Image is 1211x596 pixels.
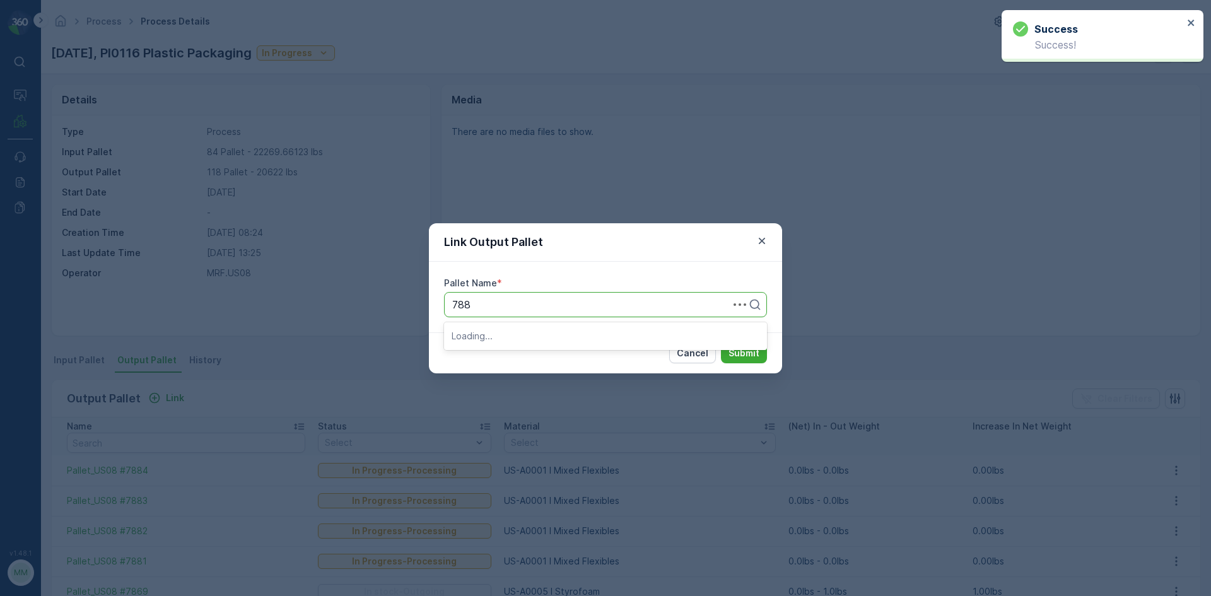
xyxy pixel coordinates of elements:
h3: Success [1034,21,1078,37]
p: Success! [1013,39,1183,50]
button: close [1187,18,1196,30]
p: Link Output Pallet [444,233,543,251]
button: Submit [721,343,767,363]
p: Submit [728,347,759,359]
label: Pallet Name [444,278,497,288]
p: Cancel [677,347,708,359]
p: Loading... [452,330,759,342]
button: Cancel [669,343,716,363]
